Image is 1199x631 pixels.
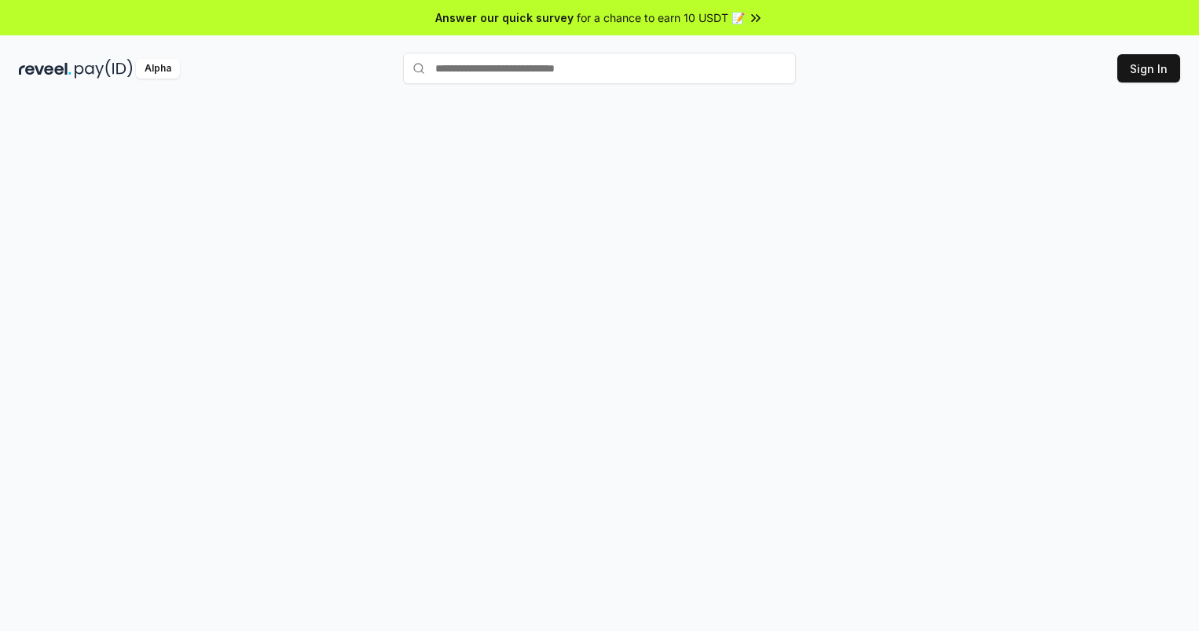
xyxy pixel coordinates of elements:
img: reveel_dark [19,59,71,79]
button: Sign In [1117,54,1180,83]
img: pay_id [75,59,133,79]
div: Alpha [136,59,180,79]
span: for a chance to earn 10 USDT 📝 [577,9,745,26]
span: Answer our quick survey [435,9,574,26]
